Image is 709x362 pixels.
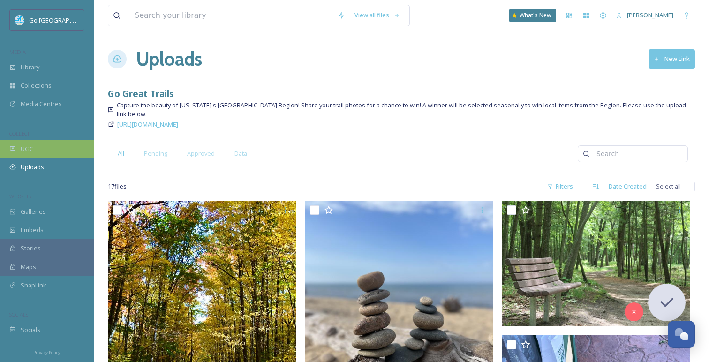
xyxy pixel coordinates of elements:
[21,99,62,108] span: Media Centres
[21,226,44,234] span: Embeds
[117,119,178,130] a: [URL][DOMAIN_NAME]
[611,6,678,24] a: [PERSON_NAME]
[21,63,39,72] span: Library
[543,177,578,196] div: Filters
[21,281,46,290] span: SnapLink
[592,144,683,163] input: Search
[21,81,52,90] span: Collections
[144,149,167,158] span: Pending
[9,130,30,137] span: COLLECT
[350,6,405,24] a: View all files
[108,87,174,100] strong: Go Great Trails
[21,244,41,253] span: Stories
[21,144,33,153] span: UGC
[108,182,127,191] span: 17 file s
[33,349,60,355] span: Privacy Policy
[656,182,681,191] span: Select all
[234,149,247,158] span: Data
[33,346,60,357] a: Privacy Policy
[9,193,31,200] span: WIDGETS
[15,15,24,25] img: GoGreatLogo_MISkies_RegionalTrails%20%281%29.png
[187,149,215,158] span: Approved
[509,9,556,22] a: What's New
[21,207,46,216] span: Galleries
[604,177,651,196] div: Date Created
[502,200,690,326] img: ext_1755047314.994568_Marie.Fox001@gmail.com-Bay City State Park.JPG
[21,325,40,334] span: Socials
[649,49,695,68] button: New Link
[118,149,124,158] span: All
[21,263,36,271] span: Maps
[130,5,333,26] input: Search your library
[117,120,178,128] span: [URL][DOMAIN_NAME]
[9,48,26,55] span: MEDIA
[21,163,44,172] span: Uploads
[668,321,695,348] button: Open Chat
[29,15,98,24] span: Go [GEOGRAPHIC_DATA]
[136,45,202,73] a: Uploads
[627,11,673,19] span: [PERSON_NAME]
[9,311,28,318] span: SOCIALS
[117,101,695,119] span: Capture the beauty of [US_STATE]'s [GEOGRAPHIC_DATA] Region! Share your trail photos for a chance...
